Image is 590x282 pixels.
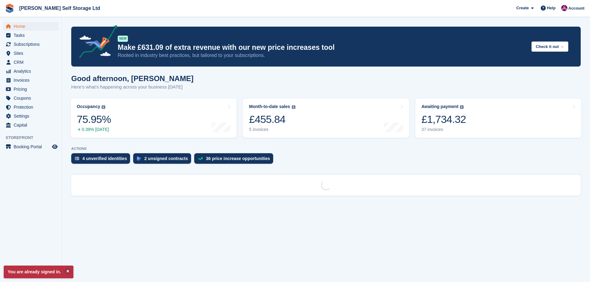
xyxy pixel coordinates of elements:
[14,121,51,129] span: Capital
[194,153,276,167] a: 36 price increase opportunities
[415,98,581,138] a: Awaiting payment £1,734.32 37 invoices
[51,143,59,150] a: Preview store
[5,4,14,13] img: stora-icon-8386f47178a22dfd0bd8f6a31ec36ba5ce8667c1dd55bd0f319d3a0aa187defe.svg
[71,147,581,151] p: ACTIONS
[118,52,527,59] p: Rooted in industry best practices, but tailored to your subscriptions.
[561,5,567,11] img: Lydia Wild
[14,49,51,58] span: Sites
[568,5,584,11] span: Account
[14,22,51,31] span: Home
[71,84,194,91] p: Here's what's happening across your business [DATE]
[6,135,62,141] span: Storefront
[14,58,51,67] span: CRM
[3,103,59,111] a: menu
[249,127,295,132] div: 5 invoices
[531,41,568,52] button: Check it out →
[14,112,51,120] span: Settings
[4,266,73,278] p: You are already signed in.
[118,43,527,52] p: Make £631.09 of extra revenue with our new price increases tool
[422,113,466,126] div: £1,734.32
[460,105,464,109] img: icon-info-grey-7440780725fd019a000dd9b08b2336e03edf1995a4989e88bcd33f0948082b44.svg
[3,67,59,76] a: menu
[3,76,59,85] a: menu
[17,3,103,13] a: [PERSON_NAME] Self Storage Ltd
[547,5,556,11] span: Help
[133,153,194,167] a: 2 unsigned contracts
[206,156,270,161] div: 36 price increase opportunities
[118,36,128,42] div: NEW
[3,49,59,58] a: menu
[3,112,59,120] a: menu
[3,22,59,31] a: menu
[292,105,295,109] img: icon-info-grey-7440780725fd019a000dd9b08b2336e03edf1995a4989e88bcd33f0948082b44.svg
[3,142,59,151] a: menu
[198,157,203,160] img: price_increase_opportunities-93ffe204e8149a01c8c9dc8f82e8f89637d9d84a8eef4429ea346261dce0b2c0.svg
[14,94,51,102] span: Coupons
[71,74,194,83] h1: Good afternoon, [PERSON_NAME]
[82,156,127,161] div: 4 unverified identities
[14,103,51,111] span: Protection
[249,113,295,126] div: £455.84
[3,40,59,49] a: menu
[14,67,51,76] span: Analytics
[3,31,59,40] a: menu
[77,127,111,132] div: 0.39% [DATE]
[3,58,59,67] a: menu
[74,25,117,60] img: price-adjustments-announcement-icon-8257ccfd72463d97f412b2fc003d46551f7dbcb40ab6d574587a9cd5c0d94...
[14,31,51,40] span: Tasks
[75,157,79,160] img: verify_identity-adf6edd0f0f0b5bbfe63781bf79b02c33cf7c696d77639b501bdc392416b5a36.svg
[137,157,141,160] img: contract_signature_icon-13c848040528278c33f63329250d36e43548de30e8caae1d1a13099fd9432cc5.svg
[422,127,466,132] div: 37 invoices
[3,121,59,129] a: menu
[3,85,59,93] a: menu
[422,104,459,109] div: Awaiting payment
[516,5,529,11] span: Create
[77,104,100,109] div: Occupancy
[249,104,290,109] div: Month-to-date sales
[14,142,51,151] span: Booking Portal
[243,98,409,138] a: Month-to-date sales £455.84 5 invoices
[71,98,237,138] a: Occupancy 75.95% 0.39% [DATE]
[14,40,51,49] span: Subscriptions
[102,105,105,109] img: icon-info-grey-7440780725fd019a000dd9b08b2336e03edf1995a4989e88bcd33f0948082b44.svg
[14,76,51,85] span: Invoices
[77,113,111,126] div: 75.95%
[14,85,51,93] span: Pricing
[3,94,59,102] a: menu
[144,156,188,161] div: 2 unsigned contracts
[71,153,133,167] a: 4 unverified identities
